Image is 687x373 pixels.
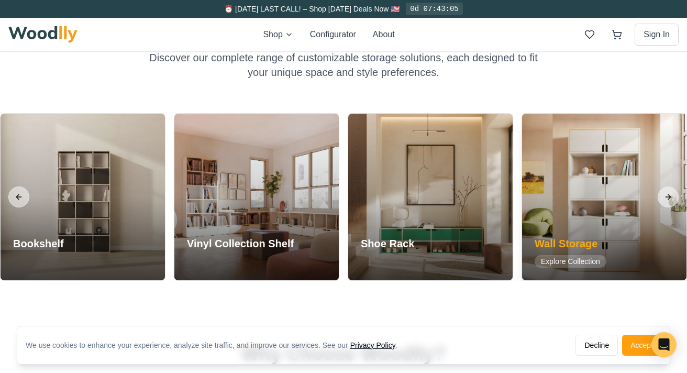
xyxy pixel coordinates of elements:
[26,340,406,350] div: We use cookies to enhance your experience, analyze site traffic, and improve our services. See our .
[373,28,395,41] button: About
[575,335,618,356] button: Decline
[535,236,606,251] h3: Wall Storage
[406,3,462,15] div: 0d 07:43:05
[361,236,433,251] h3: Shoe Rack
[310,28,356,41] button: Configurator
[535,255,606,268] span: Explore Collection
[635,24,679,46] button: Sign In
[224,5,400,13] span: ⏰ [DATE] LAST CALL! – Shop [DATE] Deals Now 🇺🇸
[142,50,545,80] p: Discover our complete range of customizable storage solutions, each designed to fit your unique s...
[651,332,677,357] div: Open Intercom Messenger
[8,26,77,43] img: Woodlly
[263,28,293,41] button: Shop
[350,341,395,349] a: Privacy Policy
[13,236,85,251] h3: Bookshelf
[187,236,294,251] h3: Vinyl Collection Shelf
[622,335,661,356] button: Accept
